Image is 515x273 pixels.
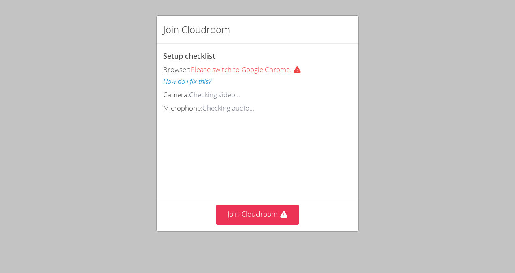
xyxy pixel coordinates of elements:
span: Browser: [163,65,191,74]
span: Checking video... [189,90,240,99]
span: Camera: [163,90,189,99]
span: Microphone: [163,103,202,113]
span: Please switch to Google Chrome. [191,65,304,74]
span: Checking audio... [202,103,254,113]
button: How do I fix this? [163,76,211,87]
span: Setup checklist [163,51,215,61]
button: Join Cloudroom [216,205,299,224]
h2: Join Cloudroom [163,22,230,37]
